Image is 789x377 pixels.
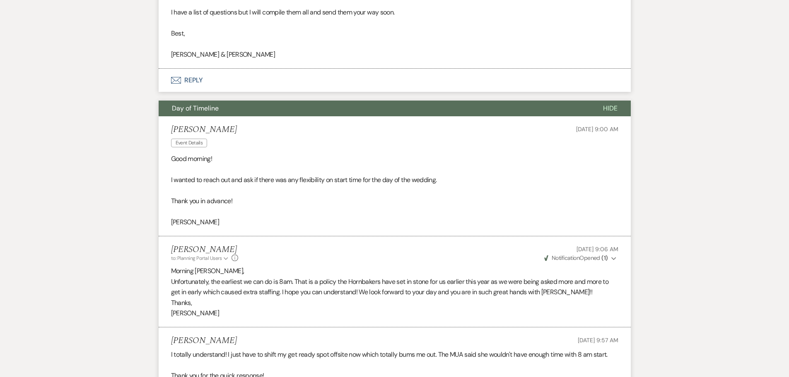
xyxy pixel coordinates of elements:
[171,7,618,18] p: I have a list of questions but I will compile them all and send them your way soon.
[601,254,608,262] strong: ( 1 )
[171,266,618,276] p: Morning [PERSON_NAME],
[171,298,618,308] p: Thanks,
[171,255,222,262] span: to: Planning Portal Users
[544,254,608,262] span: Opened
[171,139,208,147] span: Event Details
[543,254,618,262] button: NotificationOpened (1)
[171,349,618,360] p: I totally understand! I just have to shift my get ready spot offsite now which totally bums me ou...
[171,336,237,346] h5: [PERSON_NAME]
[171,49,618,60] p: [PERSON_NAME] & [PERSON_NAME]
[577,245,618,253] span: [DATE] 9:06 AM
[171,28,618,39] p: Best,
[171,308,618,319] p: [PERSON_NAME]
[576,125,618,133] span: [DATE] 9:00 AM
[171,125,237,135] h5: [PERSON_NAME]
[171,217,618,228] p: [PERSON_NAME]
[578,336,618,344] span: [DATE] 9:57 AM
[171,255,230,262] button: to: Planning Portal Users
[171,175,618,185] p: I wanted to reach out and ask if there was any flexibility on start time for the day of the wedding.
[172,104,219,113] span: Day of Timeline
[159,101,590,116] button: Day of Timeline
[171,245,239,255] h5: [PERSON_NAME]
[603,104,618,113] span: Hide
[159,69,631,92] button: Reply
[171,154,618,164] p: Good morning!
[590,101,631,116] button: Hide
[171,196,618,207] p: Thank you in advance!
[552,254,579,262] span: Notification
[171,276,618,298] p: Unfortunately, the earliest we can do is 8am. That is a policy the Hornbakers have set in stone f...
